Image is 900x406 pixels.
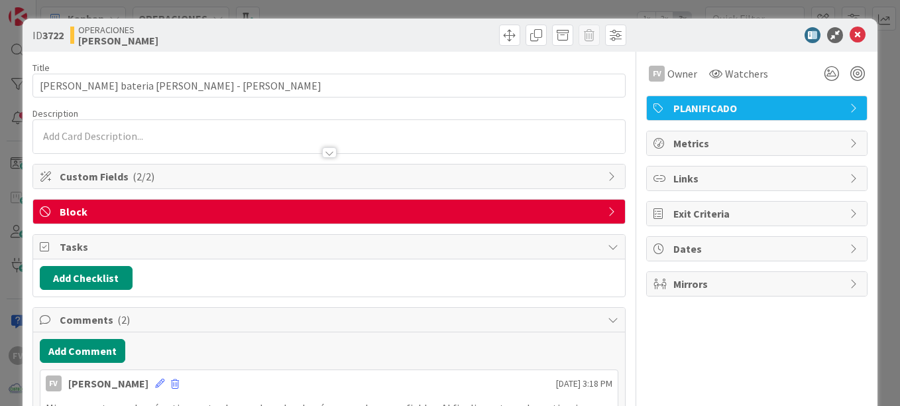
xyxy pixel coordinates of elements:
button: Add Comment [40,339,125,363]
input: type card name here... [32,74,626,98]
span: ID [32,27,64,43]
span: Description [32,107,78,119]
span: Custom Fields [60,169,601,184]
span: Dates [673,241,843,257]
span: Tasks [60,239,601,255]
span: Links [673,170,843,186]
span: ( 2/2 ) [133,170,154,183]
span: PLANIFICADO [673,100,843,116]
div: FV [46,375,62,391]
span: Mirrors [673,276,843,292]
div: [PERSON_NAME] [68,375,148,391]
span: Metrics [673,135,843,151]
span: Comments [60,312,601,328]
label: Title [32,62,50,74]
span: OPERACIONES [78,25,158,35]
span: [DATE] 3:18 PM [556,377,612,391]
b: [PERSON_NAME] [78,35,158,46]
span: Owner [667,66,697,82]
span: ( 2 ) [117,313,130,326]
div: FV [649,66,665,82]
button: Add Checklist [40,266,133,290]
span: Watchers [725,66,768,82]
b: 3722 [42,29,64,42]
span: Exit Criteria [673,206,843,222]
span: Block [60,204,601,220]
